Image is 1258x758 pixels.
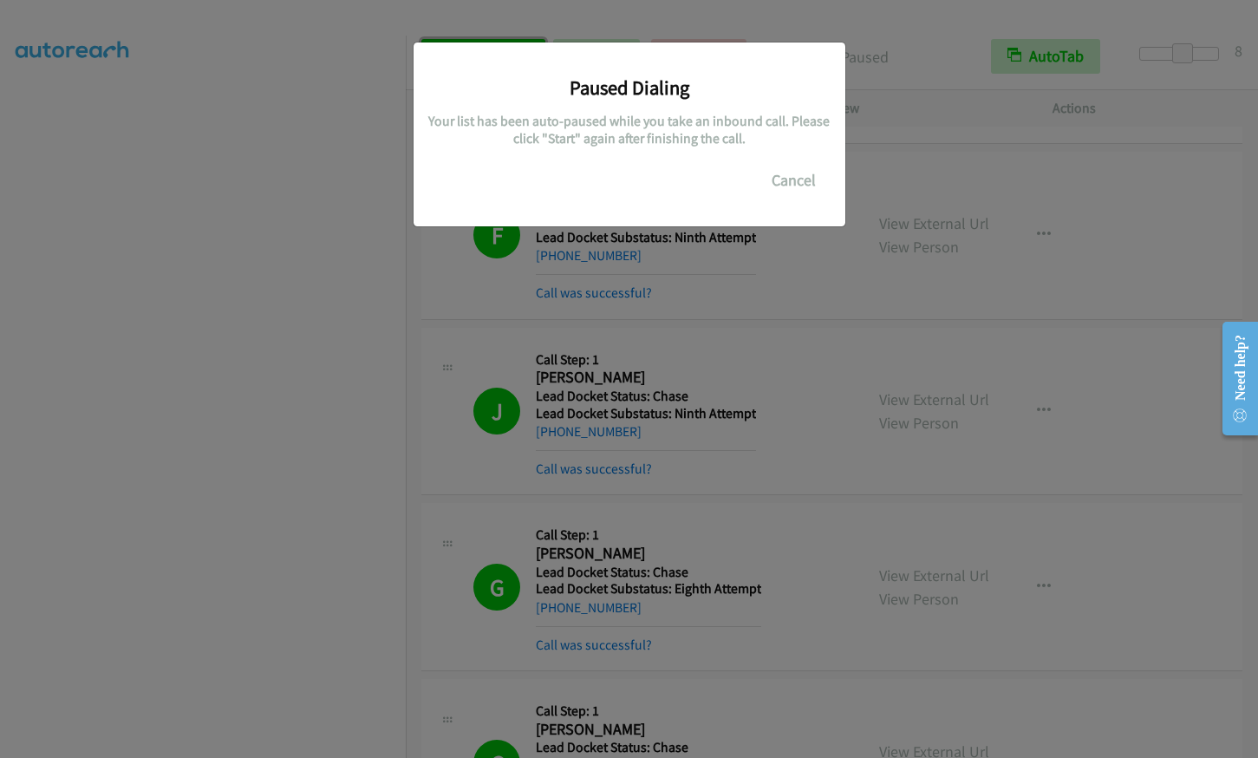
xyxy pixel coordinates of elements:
[427,113,832,147] h5: Your list has been auto-paused while you take an inbound call. Please click "Start" again after f...
[1208,310,1258,448] iframe: Resource Center
[427,75,832,100] h3: Paused Dialing
[755,163,832,198] button: Cancel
